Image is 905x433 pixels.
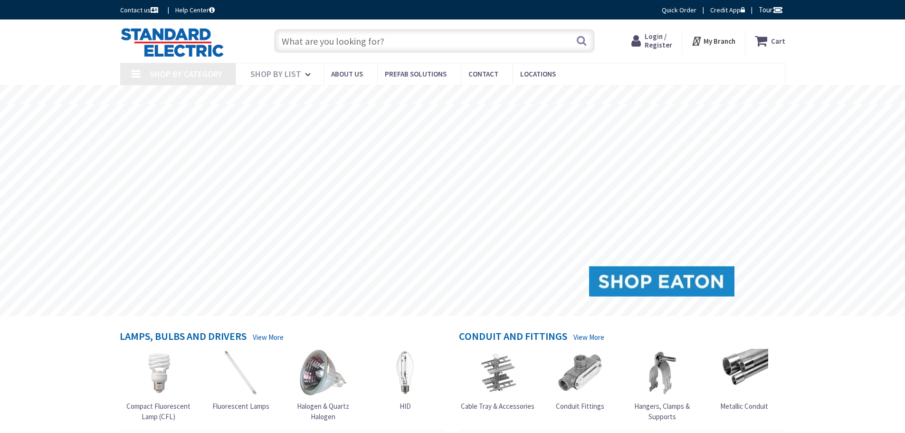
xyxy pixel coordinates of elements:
img: HID [381,349,429,396]
img: Hangers, Clamps & Supports [638,349,686,396]
img: Compact Fluorescent Lamp (CFL) [135,349,182,396]
a: Login / Register [631,32,672,49]
input: What are you looking for? [274,29,595,53]
div: My Branch [691,32,735,49]
img: Metallic Conduit [721,349,768,396]
rs-layer: [MEDICAL_DATA]: Our Commitment to Our Employees and Customers [303,90,624,101]
span: Hangers, Clamps & Supports [634,402,690,421]
a: Halogen & Quartz Halogen Halogen & Quartz Halogen [284,349,362,422]
span: Tour [759,5,783,14]
span: Locations [520,69,556,78]
a: Help Center [175,5,215,15]
span: About Us [331,69,363,78]
a: View More [253,332,284,342]
a: Cart [755,32,785,49]
a: Cable Tray & Accessories Cable Tray & Accessories [461,349,534,411]
span: Conduit Fittings [556,402,604,411]
span: Compact Fluorescent Lamp (CFL) [126,402,191,421]
a: View More [573,332,604,342]
a: Conduit Fittings Conduit Fittings [556,349,604,411]
span: HID [400,402,411,411]
img: Halogen & Quartz Halogen [299,349,347,396]
img: Conduit Fittings [556,349,604,396]
a: Hangers, Clamps & Supports Hangers, Clamps & Supports [623,349,701,422]
span: Cable Tray & Accessories [461,402,534,411]
span: Contact [468,69,498,78]
img: Fluorescent Lamps [217,349,265,396]
span: Metallic Conduit [720,402,768,411]
img: Standard Electric [120,28,224,57]
a: HID HID [381,349,429,411]
span: Shop By Category [150,68,222,79]
strong: Cart [771,32,785,49]
h4: Lamps, Bulbs and Drivers [120,330,247,344]
strong: My Branch [704,37,735,46]
a: Quick Order [662,5,696,15]
span: Fluorescent Lamps [212,402,269,411]
a: Fluorescent Lamps Fluorescent Lamps [212,349,269,411]
span: Halogen & Quartz Halogen [297,402,349,421]
a: Contact us [120,5,160,15]
a: Metallic Conduit Metallic Conduit [720,349,768,411]
h4: Conduit and Fittings [459,330,567,344]
a: Compact Fluorescent Lamp (CFL) Compact Fluorescent Lamp (CFL) [120,349,198,422]
span: Login / Register [645,32,672,49]
img: Cable Tray & Accessories [474,349,522,396]
span: Prefab Solutions [385,69,447,78]
span: Shop By List [250,68,301,79]
a: Credit App [710,5,745,15]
